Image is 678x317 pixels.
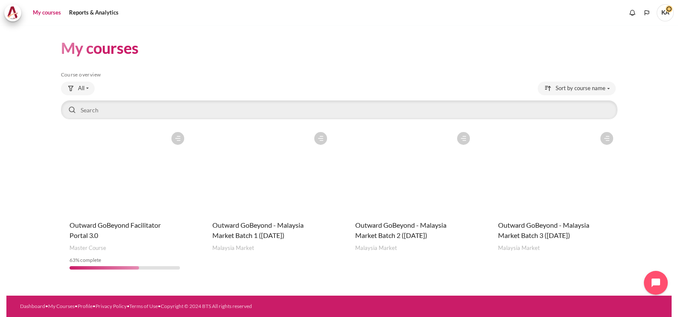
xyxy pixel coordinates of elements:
[61,38,139,58] h1: My courses
[66,4,122,21] a: Reports & Analytics
[498,244,540,252] span: Malaysia Market
[355,221,446,239] a: Outward GoBeyond - Malaysia Market Batch 2 ([DATE])
[657,4,674,21] span: KA
[498,221,589,239] a: Outward GoBeyond - Malaysia Market Batch 3 ([DATE])
[4,4,26,21] a: Architeck Architeck
[96,303,127,309] a: Privacy Policy
[626,6,639,19] div: Show notification window with no new notifications
[657,4,674,21] a: User menu
[30,4,64,21] a: My courses
[640,6,653,19] button: Languages
[78,303,93,309] a: Profile
[7,6,19,19] img: Architeck
[6,25,672,291] section: Content
[20,303,45,309] a: Dashboard
[212,221,304,239] a: Outward GoBeyond - Malaysia Market Batch 1 ([DATE])
[70,221,161,239] a: Outward GoBeyond Facilitator Portal 3.0
[212,244,254,252] span: Malaysia Market
[538,82,616,95] button: Sorting drop-down menu
[48,303,75,309] a: My Courses
[61,71,617,78] h5: Course overview
[129,303,158,309] a: Terms of Use
[70,257,75,263] span: 63
[161,303,252,309] a: Copyright © 2024 BTS All rights reserved
[78,84,84,93] span: All
[70,256,180,264] div: % complete
[61,82,617,121] div: Course overview controls
[20,302,375,310] div: • • • • •
[355,244,397,252] span: Malaysia Market
[61,82,95,95] button: Grouping drop-down menu
[61,100,617,119] input: Search
[70,244,106,252] span: Master Course
[556,84,606,93] span: Sort by course name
